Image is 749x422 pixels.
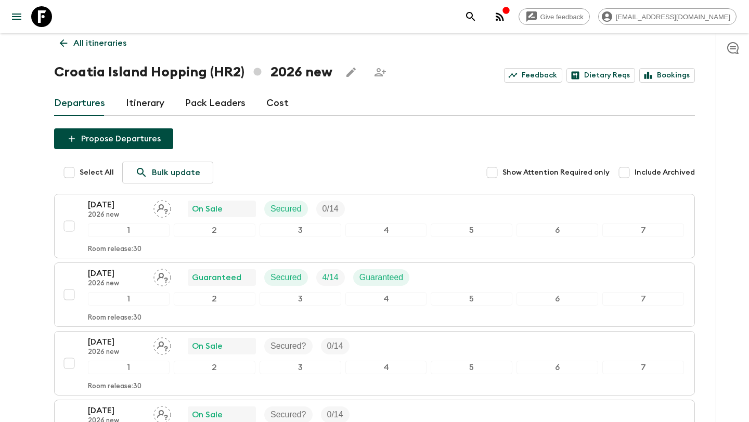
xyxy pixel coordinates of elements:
div: 3 [260,223,341,237]
div: Secured [264,269,308,286]
p: [DATE] [88,336,145,348]
p: On Sale [192,408,223,421]
p: 0 / 14 [327,408,343,421]
p: Secured? [270,408,306,421]
div: 1 [88,361,170,374]
h1: Croatia Island Hopping (HR2) 2026 new [54,62,332,83]
a: Bookings [639,68,695,83]
span: Give feedback [535,13,589,21]
span: Include Archived [635,167,695,178]
div: 4 [345,223,427,237]
div: 1 [88,292,170,306]
a: Pack Leaders [185,91,246,116]
div: 5 [431,361,512,374]
div: 2 [174,292,255,306]
div: Trip Fill [321,338,350,354]
p: Secured? [270,340,306,352]
div: 6 [516,292,598,306]
button: menu [6,6,27,27]
div: 7 [602,292,684,306]
p: Secured [270,203,302,215]
p: All itineraries [73,37,126,49]
p: On Sale [192,340,223,352]
a: Cost [266,91,289,116]
button: Propose Departures [54,128,173,149]
p: Guaranteed [192,271,241,284]
div: 4 [345,292,427,306]
div: 5 [431,223,512,237]
span: Assign pack leader [153,340,171,349]
div: 7 [602,223,684,237]
div: 1 [88,223,170,237]
p: 4 / 14 [322,271,339,284]
div: Trip Fill [316,201,345,217]
div: Trip Fill [316,269,345,286]
span: Assign pack leader [153,203,171,212]
div: 2 [174,361,255,374]
a: Dietary Reqs [566,68,635,83]
div: 7 [602,361,684,374]
p: 2026 new [88,348,145,357]
div: Secured [264,201,308,217]
p: 2026 new [88,280,145,288]
span: Show Attention Required only [502,167,610,178]
span: [EMAIL_ADDRESS][DOMAIN_NAME] [610,13,736,21]
p: Secured [270,271,302,284]
a: Itinerary [126,91,164,116]
button: [DATE]2026 newAssign pack leaderGuaranteedSecuredTrip FillGuaranteed1234567Room release:30 [54,262,695,327]
p: [DATE] [88,199,145,211]
span: Assign pack leader [153,272,171,280]
span: Assign pack leader [153,409,171,417]
p: Guaranteed [359,271,404,284]
p: 2026 new [88,211,145,219]
div: 4 [345,361,427,374]
p: 0 / 14 [327,340,343,352]
p: [DATE] [88,404,145,417]
button: search adventures [460,6,481,27]
div: 3 [260,361,341,374]
button: [DATE]2026 newAssign pack leaderOn SaleSecured?Trip Fill1234567Room release:30 [54,331,695,395]
button: Edit this itinerary [341,62,361,83]
p: On Sale [192,203,223,215]
a: Feedback [504,68,562,83]
a: Departures [54,91,105,116]
span: Share this itinerary [370,62,391,83]
a: Give feedback [519,8,590,25]
div: 3 [260,292,341,306]
p: Bulk update [152,166,200,179]
p: [DATE] [88,267,145,280]
div: 6 [516,361,598,374]
div: [EMAIL_ADDRESS][DOMAIN_NAME] [598,8,737,25]
p: 0 / 14 [322,203,339,215]
span: Select All [80,167,114,178]
p: Room release: 30 [88,314,141,322]
button: [DATE]2026 newAssign pack leaderOn SaleSecuredTrip Fill1234567Room release:30 [54,194,695,258]
p: Room release: 30 [88,245,141,254]
div: 6 [516,223,598,237]
a: Bulk update [122,162,213,183]
div: 2 [174,223,255,237]
a: All itineraries [54,33,132,54]
p: Room release: 30 [88,383,141,391]
div: Secured? [264,338,313,354]
div: 5 [431,292,512,306]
